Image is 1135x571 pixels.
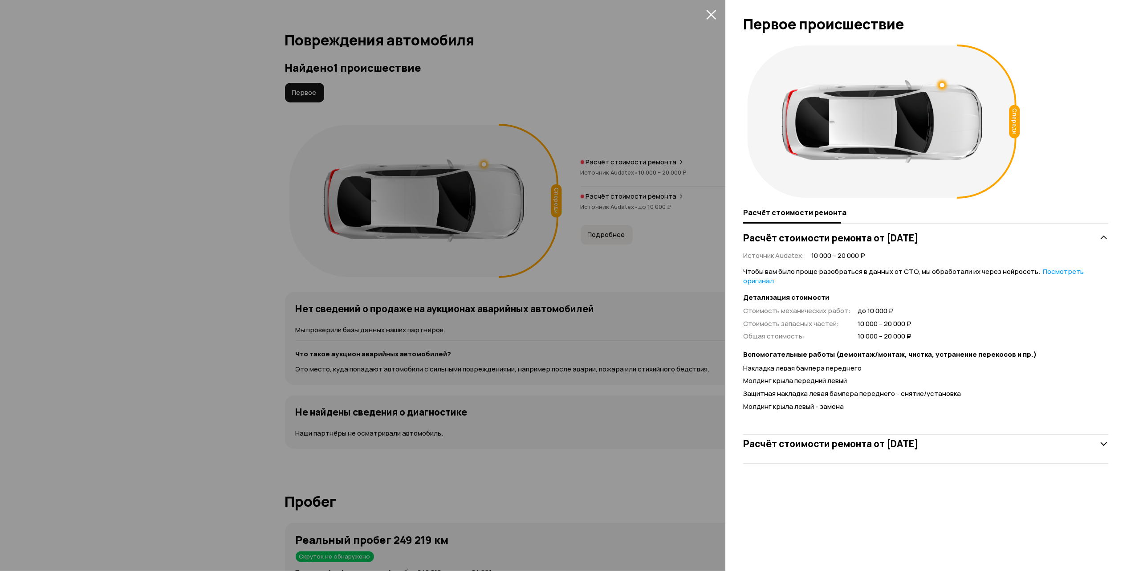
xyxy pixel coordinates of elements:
span: Молдинг крыла левый - замена [743,402,844,411]
span: до 10 000 ₽ [858,306,911,316]
h3: Расчёт стоимости ремонта от [DATE] [743,438,919,449]
button: закрыть [704,7,718,21]
span: Защитная накладка левая бампера переднего - снятие/установка [743,389,961,398]
div: Спереди [1009,105,1020,139]
span: Чтобы вам было проще разобраться в данных от СТО, мы обработали их через нейросеть. [743,267,1084,285]
span: Молдинг крыла передний левый [743,376,847,385]
span: 10 000 – 20 000 ₽ [858,319,911,329]
span: Стоимость запасных частей : [743,319,839,328]
span: Стоимость механических работ : [743,306,850,315]
strong: Детализация стоимости [743,293,1108,302]
span: 10 000 – 20 000 ₽ [858,332,911,341]
span: Источник Audatex : [743,251,804,260]
strong: Вспомогательные работы (демонтаж/монтаж, чистка, устранение перекосов и пр.) [743,350,1108,359]
span: 10 000 – 20 000 ₽ [811,251,865,261]
span: Расчёт стоимости ремонта [743,208,846,217]
h3: Расчёт стоимости ремонта от [DATE] [743,232,919,244]
span: Общая стоимость : [743,331,805,341]
a: Посмотреть оригинал [743,267,1084,285]
span: Накладка левая бампера переднего [743,363,862,373]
